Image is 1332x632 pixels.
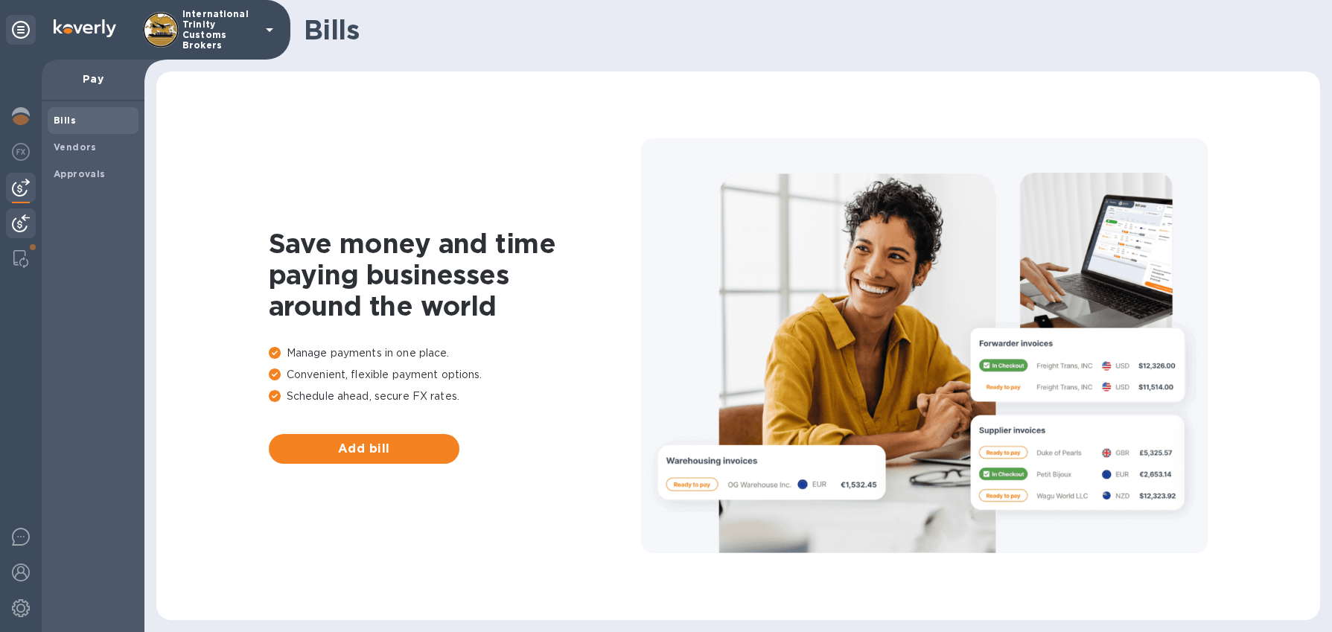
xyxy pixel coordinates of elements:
[54,115,76,126] b: Bills
[269,389,641,404] p: Schedule ahead, secure FX rates.
[54,19,116,37] img: Logo
[54,168,106,179] b: Approvals
[304,14,1308,45] h1: Bills
[269,367,641,383] p: Convenient, flexible payment options.
[269,345,641,361] p: Manage payments in one place.
[54,141,97,153] b: Vendors
[269,228,641,322] h1: Save money and time paying businesses around the world
[281,440,447,458] span: Add bill
[269,434,459,464] button: Add bill
[6,15,36,45] div: Unpin categories
[54,71,133,86] p: Pay
[182,9,257,51] p: International Trinity Customs Brokers
[12,143,30,161] img: Foreign exchange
